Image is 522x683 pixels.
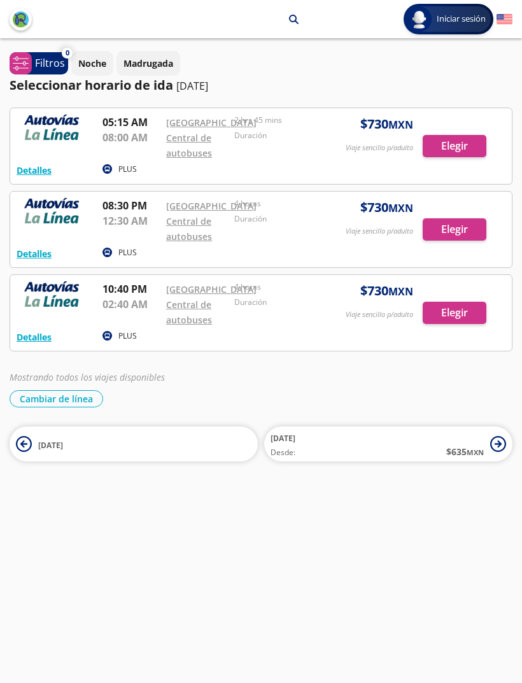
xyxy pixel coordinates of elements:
button: back [10,8,32,31]
p: PLUS [118,330,137,342]
a: [GEOGRAPHIC_DATA] [166,116,257,129]
p: Tecomán [240,13,279,26]
button: [DATE] [10,426,258,461]
span: [DATE] [38,440,63,451]
p: [DATE] [176,78,208,94]
a: Central de autobuses [166,215,212,243]
button: 0Filtros [10,52,68,74]
button: [DATE]Desde:$635MXN [264,426,512,461]
p: [GEOGRAPHIC_DATA] [134,13,224,26]
p: Madrugada [123,57,173,70]
em: Mostrando todos los viajes disponibles [10,371,165,383]
span: $ 635 [446,445,484,458]
p: Noche [78,57,106,70]
p: Seleccionar horario de ida [10,76,173,95]
button: Detalles [17,247,52,260]
p: Filtros [35,55,65,71]
p: PLUS [118,247,137,258]
span: Iniciar sesión [432,13,491,25]
button: Cambiar de línea [10,390,103,407]
button: English [497,11,512,27]
small: MXN [467,447,484,457]
button: Detalles [17,330,52,344]
button: Madrugada [116,51,180,76]
span: Desde: [271,447,295,458]
button: Detalles [17,164,52,177]
span: [DATE] [271,433,295,444]
a: Central de autobuses [166,299,212,326]
button: Noche [71,51,113,76]
span: 0 [66,48,69,59]
p: PLUS [118,164,137,175]
a: [GEOGRAPHIC_DATA] [166,200,257,212]
a: Central de autobuses [166,132,212,159]
a: [GEOGRAPHIC_DATA] [166,283,257,295]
